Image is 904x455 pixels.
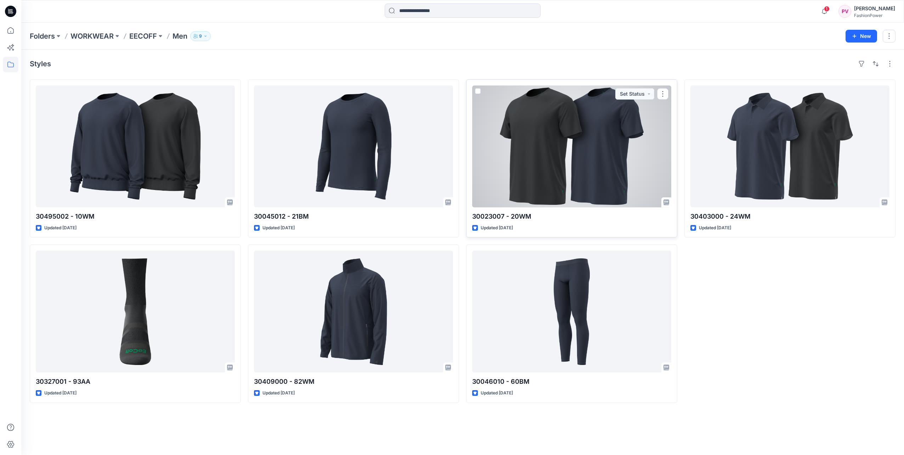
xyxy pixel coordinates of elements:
[854,4,895,13] div: [PERSON_NAME]
[838,5,851,18] div: PV
[36,85,235,207] a: 30495002 - 10WM
[36,251,235,372] a: 30327001 - 93AA
[254,377,453,387] p: 30409000 - 82WM
[699,224,731,232] p: Updated [DATE]
[262,389,295,397] p: Updated [DATE]
[254,212,453,221] p: 30045012 - 21BM
[199,32,202,40] p: 9
[70,31,114,41] a: WORKWEAR
[262,224,295,232] p: Updated [DATE]
[481,389,513,397] p: Updated [DATE]
[30,31,55,41] a: Folders
[472,212,671,221] p: 30023007 - 20WM
[690,85,889,207] a: 30403000 - 24WM
[690,212,889,221] p: 30403000 - 24WM
[190,31,211,41] button: 9
[30,60,51,68] h4: Styles
[44,389,77,397] p: Updated [DATE]
[44,224,77,232] p: Updated [DATE]
[36,377,235,387] p: 30327001 - 93AA
[472,85,671,207] a: 30023007 - 20WM
[129,31,157,41] a: EECOFF
[854,13,895,18] div: FashionPower
[254,85,453,207] a: 30045012 - 21BM
[173,31,187,41] p: Men
[254,251,453,372] a: 30409000 - 82WM
[472,377,671,387] p: 30046010 - 60BM
[824,6,830,12] span: 1
[846,30,877,43] button: New
[36,212,235,221] p: 30495002 - 10WM
[481,224,513,232] p: Updated [DATE]
[472,251,671,372] a: 30046010 - 60BM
